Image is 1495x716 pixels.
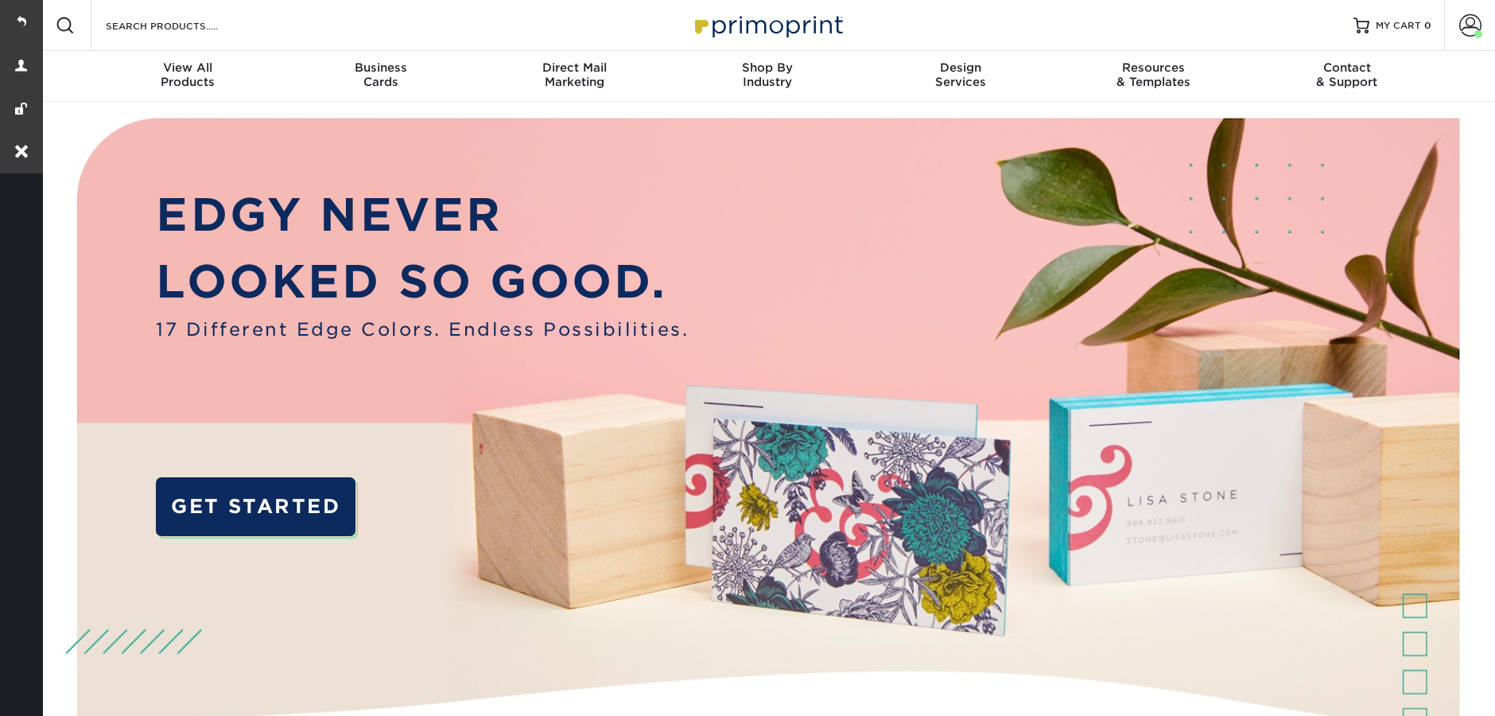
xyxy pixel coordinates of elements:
[1057,51,1250,102] a: Resources& Templates
[91,60,285,75] span: View All
[156,316,689,343] span: 17 Different Edge Colors. Endless Possibilities.
[478,51,671,102] a: Direct MailMarketing
[1250,51,1443,102] a: Contact& Support
[156,477,355,536] a: GET STARTED
[104,16,259,35] input: SEARCH PRODUCTS.....
[91,60,285,89] div: Products
[864,60,1057,75] span: Design
[671,60,864,89] div: Industry
[1376,19,1421,33] span: MY CART
[864,51,1057,102] a: DesignServices
[285,60,478,75] span: Business
[1250,60,1443,75] span: Contact
[1057,60,1250,89] div: & Templates
[1057,60,1250,75] span: Resources
[156,248,689,316] p: LOOKED SO GOOD.
[156,181,689,249] p: EDGY NEVER
[671,60,864,75] span: Shop By
[285,51,478,102] a: BusinessCards
[671,51,864,102] a: Shop ByIndustry
[478,60,671,89] div: Marketing
[478,60,671,75] span: Direct Mail
[285,60,478,89] div: Cards
[91,51,285,102] a: View AllProducts
[1250,60,1443,89] div: & Support
[864,60,1057,89] div: Services
[1424,20,1431,31] span: 0
[688,8,847,42] img: Primoprint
